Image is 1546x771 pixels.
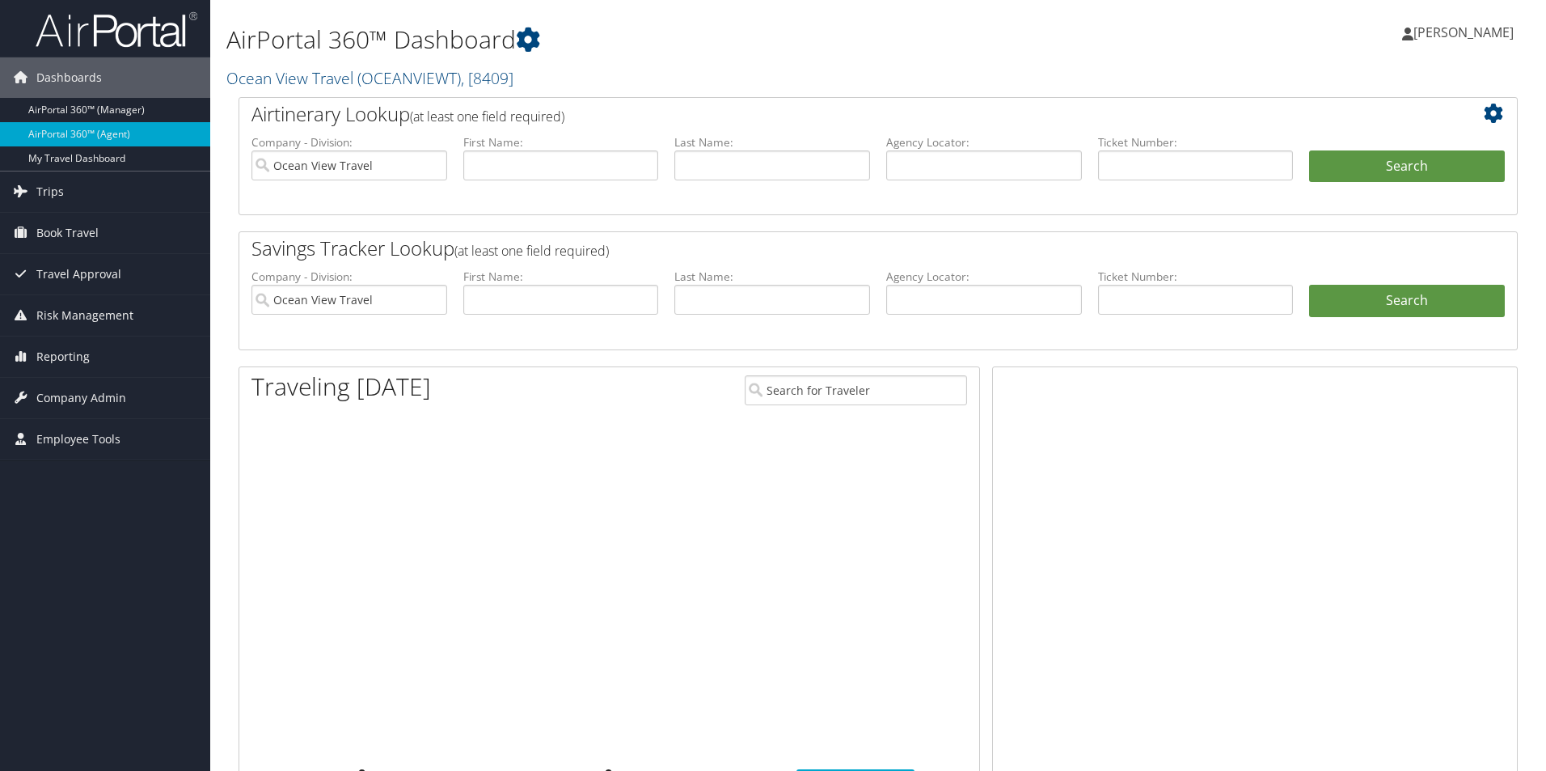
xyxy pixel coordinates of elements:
[251,370,431,404] h1: Traveling [DATE]
[36,172,64,212] span: Trips
[1098,134,1294,150] label: Ticket Number:
[410,108,564,125] span: (at least one field required)
[226,67,513,89] a: Ocean View Travel
[36,337,90,377] span: Reporting
[36,57,102,98] span: Dashboards
[36,378,126,418] span: Company Admin
[251,235,1398,262] h2: Savings Tracker Lookup
[454,242,609,260] span: (at least one field required)
[1309,150,1505,183] button: Search
[461,67,513,89] span: , [ 8409 ]
[1309,285,1505,317] a: Search
[674,269,870,285] label: Last Name:
[745,375,967,405] input: Search for Traveler
[36,213,99,253] span: Book Travel
[36,295,133,336] span: Risk Management
[357,67,461,89] span: ( OCEANVIEWT )
[226,23,1096,57] h1: AirPortal 360™ Dashboard
[251,285,447,315] input: search accounts
[251,100,1398,128] h2: Airtinerary Lookup
[36,11,197,49] img: airportal-logo.png
[251,134,447,150] label: Company - Division:
[251,269,447,285] label: Company - Division:
[36,419,120,460] span: Employee Tools
[674,134,870,150] label: Last Name:
[886,269,1082,285] label: Agency Locator:
[463,269,659,285] label: First Name:
[1098,269,1294,285] label: Ticket Number:
[463,134,659,150] label: First Name:
[1402,8,1530,57] a: [PERSON_NAME]
[36,254,121,294] span: Travel Approval
[1413,23,1514,41] span: [PERSON_NAME]
[886,134,1082,150] label: Agency Locator:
